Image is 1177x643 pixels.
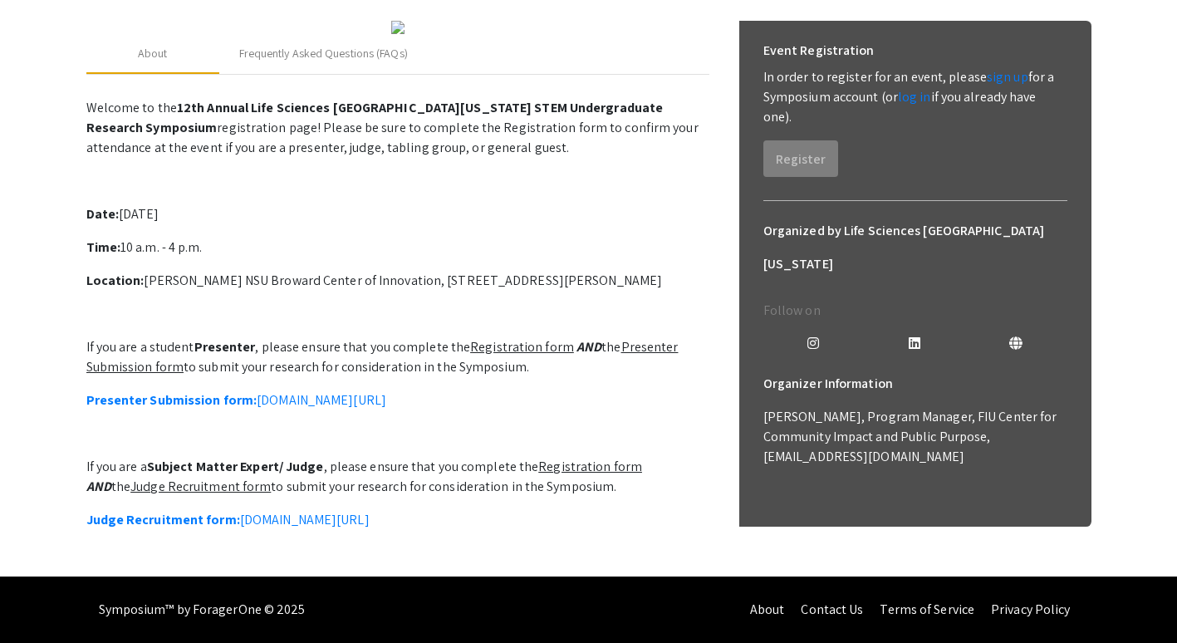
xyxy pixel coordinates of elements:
p: In order to register for an event, please for a Symposium account (or if you already have one). [763,67,1067,127]
p: [PERSON_NAME], Program Manager, FIU Center for Community Impact and Public Purpose, [EMAIL_ADDRES... [763,407,1067,467]
img: 32153a09-f8cb-4114-bf27-cfb6bc84fc69.png [391,21,405,34]
strong: 12th Annual Life Sciences [GEOGRAPHIC_DATA][US_STATE] STEM Undergraduate Research Symposium [86,99,664,136]
a: Terms of Service [880,601,974,618]
a: Privacy Policy [991,601,1070,618]
p: If you are a student , please ensure that you complete the the to submit your research for consid... [86,337,709,377]
u: Registration form [538,458,642,475]
strong: Judge Recruitment form: [86,511,240,528]
div: Frequently Asked Questions (FAQs) [239,45,408,62]
p: Follow on [763,301,1067,321]
h6: Organizer Information [763,367,1067,400]
a: Judge Recruitment form:[DOMAIN_NAME][URL] [86,511,370,528]
strong: Date: [86,205,120,223]
u: Presenter Submission form [86,338,679,375]
h6: Event Registration [763,34,875,67]
p: [DATE] [86,204,709,224]
p: Welcome to the registration page! Please be sure to complete the Registration form to confirm you... [86,98,709,158]
em: AND [86,478,111,495]
div: Symposium™ by ForagerOne © 2025 [99,577,306,643]
a: sign up [987,68,1028,86]
h6: Organized by Life Sciences [GEOGRAPHIC_DATA][US_STATE] [763,214,1067,281]
strong: Presenter Submission form: [86,391,257,409]
p: [PERSON_NAME] NSU Broward Center of Innovation, [STREET_ADDRESS][PERSON_NAME] [86,271,709,291]
a: About [750,601,785,618]
a: log in [898,88,931,106]
button: Register [763,140,838,177]
strong: Presenter [194,338,256,356]
em: AND [576,338,601,356]
p: If you are a , please ensure that you complete the the to submit your research for consideration ... [86,457,709,497]
strong: Time: [86,238,121,256]
strong: Location: [86,272,145,289]
p: 10 a.m. - 4 p.m. [86,238,709,258]
div: About [138,45,168,62]
strong: Subject Matter Expert/ Judge [147,458,324,475]
u: Registration form [470,338,574,356]
u: Judge Recruitment form [130,478,271,495]
a: Contact Us [801,601,863,618]
iframe: Chat [12,568,71,631]
a: Presenter Submission form:[DOMAIN_NAME][URL] [86,391,386,409]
